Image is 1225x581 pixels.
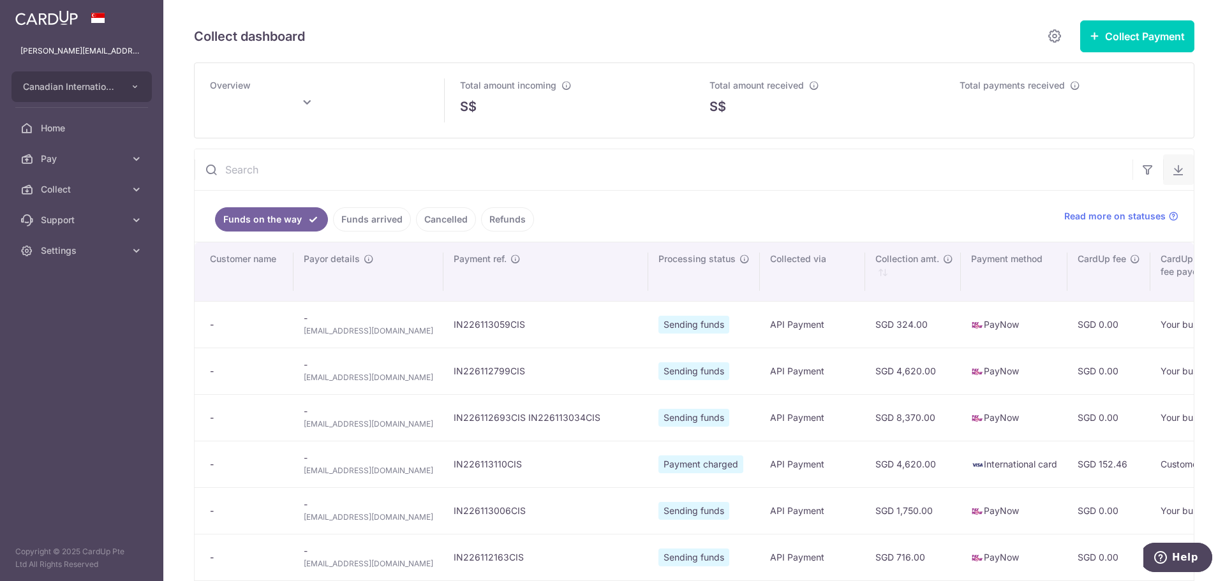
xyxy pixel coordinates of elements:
[1067,394,1150,441] td: SGD 0.00
[658,316,729,334] span: Sending funds
[210,411,283,424] div: -
[658,455,743,473] span: Payment charged
[293,394,443,441] td: -
[961,301,1067,348] td: PayNow
[194,26,305,47] h5: Collect dashboard
[333,207,411,232] a: Funds arrived
[29,9,55,20] span: Help
[760,394,865,441] td: API Payment
[865,242,961,301] th: Collection amt. : activate to sort column ascending
[1067,441,1150,487] td: SGD 152.46
[195,149,1132,190] input: Search
[1067,487,1150,534] td: SGD 0.00
[443,301,648,348] td: IN226113059CIS
[875,253,939,265] span: Collection amt.
[961,348,1067,394] td: PayNow
[760,348,865,394] td: API Payment
[1080,20,1194,52] button: Collect Payment
[1161,253,1201,278] span: CardUp fee payor
[443,487,648,534] td: IN226113006CIS
[293,487,443,534] td: -
[210,80,251,91] span: Overview
[658,362,729,380] span: Sending funds
[443,242,648,301] th: Payment ref.
[195,242,293,301] th: Customer name
[709,80,804,91] span: Total amount received
[443,441,648,487] td: IN226113110CIS
[293,348,443,394] td: -
[41,214,125,226] span: Support
[215,207,328,232] a: Funds on the way
[1064,210,1166,223] span: Read more on statuses
[1067,348,1150,394] td: SGD 0.00
[210,365,283,378] div: -
[648,242,760,301] th: Processing status
[658,253,736,265] span: Processing status
[460,80,556,91] span: Total amount incoming
[460,97,477,116] span: S$
[304,253,360,265] span: Payor details
[11,71,152,102] button: Canadian International School Pte Ltd
[1067,242,1150,301] th: CardUp fee
[210,551,283,564] div: -
[865,394,961,441] td: SGD 8,370.00
[210,458,283,471] div: -
[20,45,143,57] p: [PERSON_NAME][EMAIL_ADDRESS][PERSON_NAME][DOMAIN_NAME]
[41,152,125,165] span: Pay
[971,365,984,378] img: paynow-md-4fe65508ce96feda548756c5ee0e473c78d4820b8ea51387c6e4ad89e58a5e61.png
[961,441,1067,487] td: International card
[1067,534,1150,580] td: SGD 0.00
[304,464,433,477] span: [EMAIL_ADDRESS][DOMAIN_NAME]
[41,244,125,257] span: Settings
[971,552,984,564] img: paynow-md-4fe65508ce96feda548756c5ee0e473c78d4820b8ea51387c6e4ad89e58a5e61.png
[961,487,1067,534] td: PayNow
[1143,543,1212,575] iframe: Opens a widget where you can find more information
[961,394,1067,441] td: PayNow
[41,183,125,196] span: Collect
[210,504,283,517] div: -
[304,371,433,384] span: [EMAIL_ADDRESS][DOMAIN_NAME]
[971,319,984,332] img: paynow-md-4fe65508ce96feda548756c5ee0e473c78d4820b8ea51387c6e4ad89e58a5e61.png
[961,242,1067,301] th: Payment method
[760,301,865,348] td: API Payment
[304,325,433,337] span: [EMAIL_ADDRESS][DOMAIN_NAME]
[760,441,865,487] td: API Payment
[1067,301,1150,348] td: SGD 0.00
[293,242,443,301] th: Payor details
[416,207,476,232] a: Cancelled
[41,122,125,135] span: Home
[443,534,648,580] td: IN226112163CIS
[1064,210,1178,223] a: Read more on statuses
[971,412,984,425] img: paynow-md-4fe65508ce96feda548756c5ee0e473c78d4820b8ea51387c6e4ad89e58a5e61.png
[454,253,507,265] span: Payment ref.
[760,242,865,301] th: Collected via
[481,207,534,232] a: Refunds
[971,459,984,471] img: visa-sm-192604c4577d2d35970c8ed26b86981c2741ebd56154ab54ad91a526f0f24972.png
[658,409,729,427] span: Sending funds
[304,418,433,430] span: [EMAIL_ADDRESS][DOMAIN_NAME]
[865,348,961,394] td: SGD 4,620.00
[1078,253,1126,265] span: CardUp fee
[23,80,117,93] span: Canadian International School Pte Ltd
[760,487,865,534] td: API Payment
[293,301,443,348] td: -
[960,80,1065,91] span: Total payments received
[658,502,729,520] span: Sending funds
[304,557,433,570] span: [EMAIL_ADDRESS][DOMAIN_NAME]
[971,505,984,518] img: paynow-md-4fe65508ce96feda548756c5ee0e473c78d4820b8ea51387c6e4ad89e58a5e61.png
[760,534,865,580] td: API Payment
[15,10,78,26] img: CardUp
[961,534,1067,580] td: PayNow
[865,441,961,487] td: SGD 4,620.00
[443,394,648,441] td: IN226112693CIS IN226113034CIS
[443,348,648,394] td: IN226112799CIS
[865,534,961,580] td: SGD 716.00
[709,97,726,116] span: S$
[293,441,443,487] td: -
[304,511,433,524] span: [EMAIL_ADDRESS][DOMAIN_NAME]
[210,318,283,331] div: -
[865,487,961,534] td: SGD 1,750.00
[293,534,443,580] td: -
[658,548,729,566] span: Sending funds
